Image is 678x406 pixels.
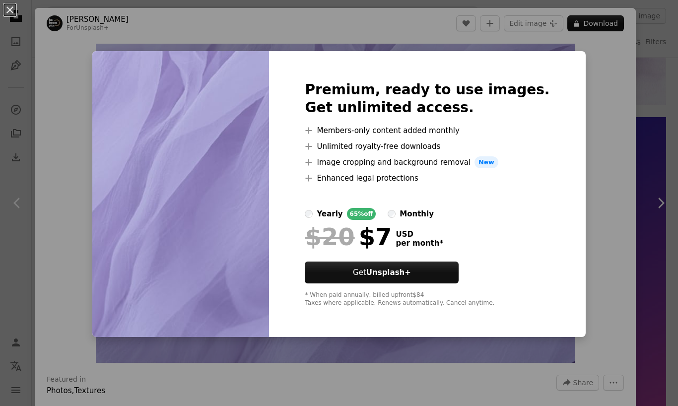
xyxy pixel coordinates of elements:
[305,140,549,152] li: Unlimited royalty-free downloads
[305,224,392,250] div: $7
[305,291,549,307] div: * When paid annually, billed upfront $84 Taxes where applicable. Renews automatically. Cancel any...
[475,156,498,168] span: New
[92,51,269,337] img: premium_photo-1674748732558-ec38737e30ee
[317,208,342,220] div: yearly
[400,208,434,220] div: monthly
[366,268,411,277] strong: Unsplash+
[305,262,459,283] button: GetUnsplash+
[347,208,376,220] div: 65% off
[305,172,549,184] li: Enhanced legal protections
[396,230,443,239] span: USD
[305,210,313,218] input: yearly65%off
[388,210,396,218] input: monthly
[396,239,443,248] span: per month *
[305,224,354,250] span: $20
[305,156,549,168] li: Image cropping and background removal
[305,125,549,136] li: Members-only content added monthly
[305,81,549,117] h2: Premium, ready to use images. Get unlimited access.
